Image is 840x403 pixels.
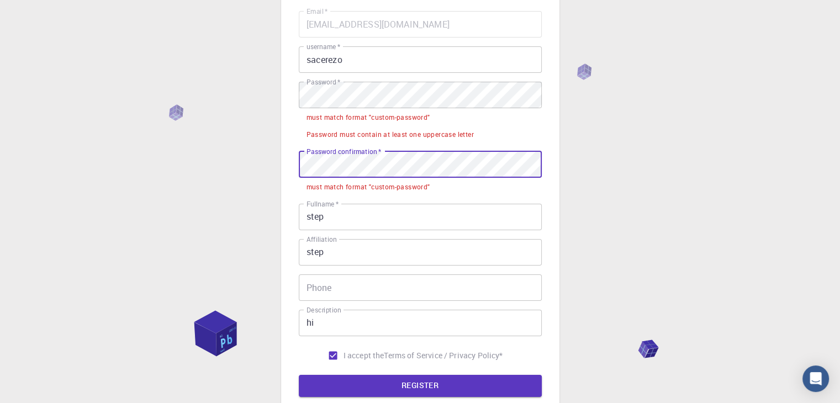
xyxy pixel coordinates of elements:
label: Affiliation [307,235,336,244]
label: Description [307,305,341,315]
label: Fullname [307,199,339,209]
label: username [307,42,340,51]
label: Password confirmation [307,147,381,156]
div: must match format "custom-password" [307,182,430,193]
p: Terms of Service / Privacy Policy * [384,350,503,361]
label: Email [307,7,327,16]
span: I accept the [344,350,384,361]
div: Open Intercom Messenger [802,365,829,392]
label: Password [307,77,340,87]
div: Password must contain at least one uppercase letter [307,129,474,140]
div: must match format "custom-password" [307,112,430,123]
button: REGISTER [299,375,542,397]
a: Terms of Service / Privacy Policy* [384,350,503,361]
